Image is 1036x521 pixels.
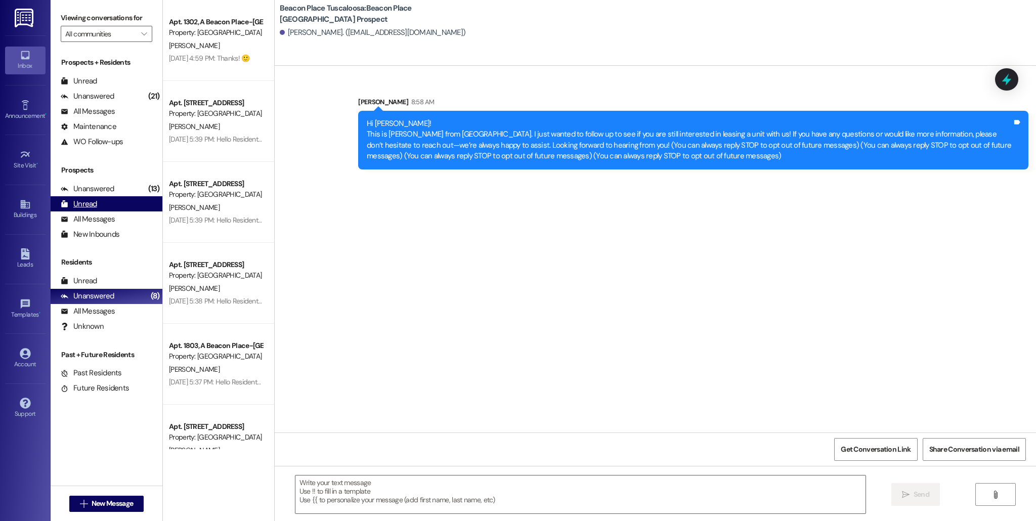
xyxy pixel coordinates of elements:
div: Past + Future Residents [51,350,162,360]
i:  [991,491,999,499]
img: ResiDesk Logo [15,9,35,27]
div: [DATE] 5:38 PM: Hello Residents! The gym will be closed [DATE], [DATE] while we are having some w... [169,296,699,306]
button: New Message [69,496,144,512]
div: Apt. [STREET_ADDRESS] [169,98,263,108]
a: Account [5,345,46,372]
div: Unanswered [61,184,114,194]
div: Hi [PERSON_NAME]! This is [PERSON_NAME] from [GEOGRAPHIC_DATA]. I just wanted to follow up to see... [367,118,1012,162]
span: Send [914,489,929,500]
div: Unknown [61,321,104,332]
a: Buildings [5,196,46,223]
div: [DATE] 4:59 PM: Thanks! 🙂 [169,54,250,63]
a: Leads [5,245,46,273]
span: Share Conversation via email [929,444,1019,455]
div: Prospects + Residents [51,57,162,68]
div: (13) [146,181,162,197]
div: [DATE] 5:37 PM: Hello Residents! The gym will be closed [DATE], [DATE] while we are having some w... [169,377,698,386]
div: All Messages [61,214,115,225]
div: Property: [GEOGRAPHIC_DATA] [GEOGRAPHIC_DATA] [169,189,263,200]
span: [PERSON_NAME] [169,284,220,293]
div: Apt. [STREET_ADDRESS] [169,179,263,189]
div: [DATE] 5:39 PM: Hello Residents! The gym will be closed [DATE], [DATE] while we are having some w... [169,215,699,225]
div: Unread [61,199,97,209]
button: Share Conversation via email [923,438,1026,461]
div: New Inbounds [61,229,119,240]
div: Property: [GEOGRAPHIC_DATA] [GEOGRAPHIC_DATA] [169,432,263,443]
span: [PERSON_NAME] [169,203,220,212]
span: [PERSON_NAME] [169,446,220,455]
span: New Message [92,498,133,509]
div: Residents [51,257,162,268]
div: All Messages [61,306,115,317]
div: [PERSON_NAME]. ([EMAIL_ADDRESS][DOMAIN_NAME]) [280,27,466,38]
div: Apt. 1302, A Beacon Place-[GEOGRAPHIC_DATA] [169,17,263,27]
div: Property: [GEOGRAPHIC_DATA] [GEOGRAPHIC_DATA] [169,108,263,119]
span: [PERSON_NAME] [169,122,220,131]
a: Support [5,395,46,422]
a: Templates • [5,295,46,323]
b: Beacon Place Tuscaloosa: Beacon Place [GEOGRAPHIC_DATA] Prospect [280,3,482,25]
span: • [45,111,47,118]
i:  [141,30,147,38]
div: 8:58 AM [409,97,434,107]
div: Property: [GEOGRAPHIC_DATA] [GEOGRAPHIC_DATA] [169,27,263,38]
div: Prospects [51,165,162,176]
div: Property: [GEOGRAPHIC_DATA] [GEOGRAPHIC_DATA] [169,270,263,281]
div: Apt. 1803, A Beacon Place-[GEOGRAPHIC_DATA] [169,340,263,351]
i:  [902,491,910,499]
div: Unanswered [61,291,114,301]
i:  [80,500,88,508]
label: Viewing conversations for [61,10,152,26]
div: [PERSON_NAME] [358,97,1028,111]
span: Get Conversation Link [841,444,911,455]
input: All communities [65,26,136,42]
div: Apt. [STREET_ADDRESS] [169,421,263,432]
div: WO Follow-ups [61,137,123,147]
div: Past Residents [61,368,122,378]
button: Get Conversation Link [834,438,917,461]
span: [PERSON_NAME] [169,41,220,50]
div: Apt. [STREET_ADDRESS] [169,259,263,270]
div: (8) [148,288,162,304]
span: • [36,160,38,167]
div: Unread [61,76,97,86]
div: (21) [146,89,162,104]
div: Unread [61,276,97,286]
div: Unanswered [61,91,114,102]
div: All Messages [61,106,115,117]
span: • [39,310,40,317]
div: Maintenance [61,121,116,132]
div: Future Residents [61,383,129,394]
a: Site Visit • [5,146,46,173]
span: [PERSON_NAME] [169,365,220,374]
a: Inbox [5,47,46,74]
button: Send [891,483,940,506]
div: [DATE] 5:39 PM: Hello Residents! The gym will be closed [DATE], [DATE] while we are having some w... [169,135,699,144]
div: Property: [GEOGRAPHIC_DATA] [GEOGRAPHIC_DATA] [169,351,263,362]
